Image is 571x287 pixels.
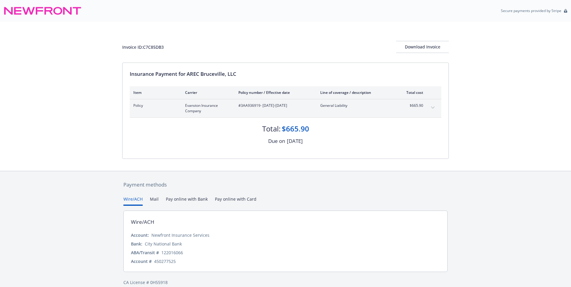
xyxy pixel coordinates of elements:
[131,241,142,247] div: Bank:
[287,137,303,145] div: [DATE]
[282,124,309,134] div: $665.90
[133,90,175,95] div: Item
[320,103,391,108] span: General Liability
[130,70,441,78] div: Insurance Payment for AREC Bruceville, LLC
[131,258,152,264] div: Account #
[151,232,209,238] div: Newfront Insurance Services
[501,8,561,13] p: Secure payments provided by Stripe
[131,232,149,238] div: Account:
[145,241,182,247] div: City National Bank
[133,103,175,108] span: Policy
[262,124,281,134] div: Total:
[123,279,448,285] div: CA License # 0H55918
[401,103,423,108] span: $665.90
[123,181,448,189] div: Payment methods
[185,90,229,95] div: Carrier
[154,258,176,264] div: 450277525
[122,44,164,50] div: Invoice ID: C7C85DB3
[238,103,311,108] span: #3AA936919 - [DATE]-[DATE]
[130,99,441,117] div: PolicyEvanston Insurance Company#3AA936919- [DATE]-[DATE]General Liability$665.90expand content
[131,218,154,226] div: Wire/ACH
[185,103,229,114] span: Evanston Insurance Company
[268,137,285,145] div: Due on
[396,41,449,53] button: Download Invoice
[428,103,438,113] button: expand content
[401,90,423,95] div: Total cost
[123,196,143,206] button: Wire/ACH
[131,249,159,256] div: ABA/Transit #
[215,196,256,206] button: Pay online with Card
[238,90,311,95] div: Policy number / Effective date
[166,196,208,206] button: Pay online with Bank
[161,249,183,256] div: 122016066
[320,90,391,95] div: Line of coverage / description
[150,196,159,206] button: Mail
